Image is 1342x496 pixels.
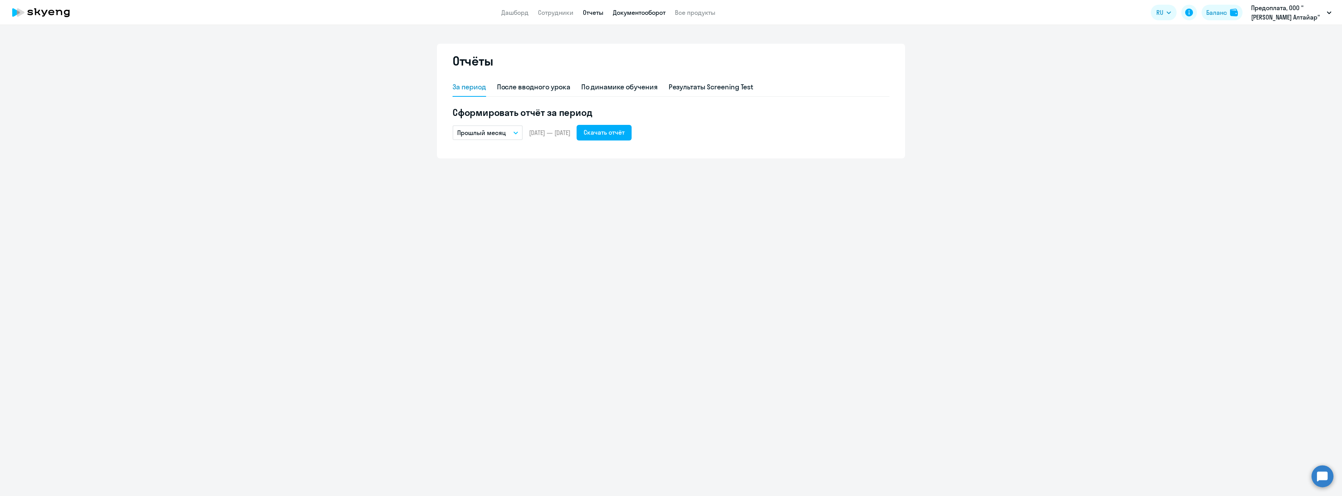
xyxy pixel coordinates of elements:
[1156,8,1163,17] span: RU
[529,128,570,137] span: [DATE] — [DATE]
[538,9,573,16] a: Сотрудники
[453,125,523,140] button: Прошлый месяц
[581,82,658,92] div: По динамике обучения
[501,9,529,16] a: Дашборд
[613,9,666,16] a: Документооборот
[583,9,604,16] a: Отчеты
[497,82,570,92] div: После вводного урока
[1251,3,1324,22] p: Предоплата, ООО "[PERSON_NAME] Алтайар"
[669,82,754,92] div: Результаты Screening Test
[453,82,486,92] div: За период
[1151,5,1177,20] button: RU
[675,9,715,16] a: Все продукты
[453,53,493,69] h2: Отчёты
[1247,3,1335,22] button: Предоплата, ООО "[PERSON_NAME] Алтайар"
[453,106,889,119] h5: Сформировать отчёт за период
[1230,9,1238,16] img: balance
[457,128,506,137] p: Прошлый месяц
[577,125,632,140] button: Скачать отчёт
[1206,8,1227,17] div: Баланс
[1202,5,1243,20] button: Балансbalance
[584,128,625,137] div: Скачать отчёт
